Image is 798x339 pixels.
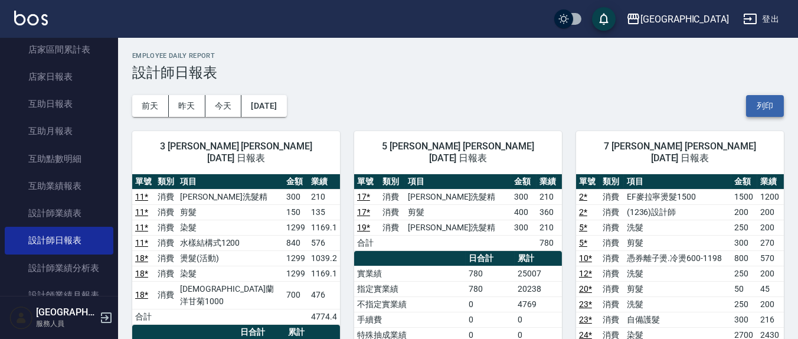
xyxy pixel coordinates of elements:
[155,281,177,309] td: 消費
[757,281,784,296] td: 45
[731,312,758,327] td: 300
[354,266,466,281] td: 實業績
[600,204,623,220] td: 消費
[36,307,96,318] h5: [GEOGRAPHIC_DATA]
[132,174,340,325] table: a dense table
[155,189,177,204] td: 消費
[155,174,177,190] th: 類別
[308,235,340,250] td: 576
[757,250,784,266] td: 570
[731,204,758,220] td: 200
[731,296,758,312] td: 250
[757,189,784,204] td: 1200
[177,235,284,250] td: 水樣結構式1200
[592,7,616,31] button: save
[600,250,623,266] td: 消費
[308,266,340,281] td: 1169.1
[405,220,511,235] td: [PERSON_NAME]洗髮精
[132,95,169,117] button: 前天
[466,281,515,296] td: 780
[354,312,466,327] td: 手續費
[5,118,113,145] a: 互助月報表
[5,90,113,118] a: 互助日報表
[354,174,380,190] th: 單號
[515,266,562,281] td: 25007
[731,235,758,250] td: 300
[5,282,113,309] a: 設計師業績月報表
[600,266,623,281] td: 消費
[624,174,731,190] th: 項目
[757,235,784,250] td: 270
[624,220,731,235] td: 洗髮
[283,174,308,190] th: 金額
[177,204,284,220] td: 剪髮
[283,220,308,235] td: 1299
[511,204,537,220] td: 400
[368,141,548,164] span: 5 [PERSON_NAME] [PERSON_NAME] [DATE] 日報表
[757,312,784,327] td: 216
[9,306,33,330] img: Person
[132,309,155,324] td: 合計
[283,281,308,309] td: 700
[466,266,515,281] td: 780
[731,220,758,235] td: 250
[308,250,340,266] td: 1039.2
[354,235,380,250] td: 合計
[177,189,284,204] td: [PERSON_NAME]洗髮精
[466,296,515,312] td: 0
[731,189,758,204] td: 1500
[308,189,340,204] td: 210
[405,189,511,204] td: [PERSON_NAME]洗髮精
[405,174,511,190] th: 項目
[283,204,308,220] td: 150
[308,204,340,220] td: 135
[354,174,562,251] table: a dense table
[537,189,562,204] td: 210
[640,12,729,27] div: [GEOGRAPHIC_DATA]
[515,281,562,296] td: 20238
[205,95,242,117] button: 今天
[241,95,286,117] button: [DATE]
[132,64,784,81] h3: 設計師日報表
[155,235,177,250] td: 消費
[5,63,113,90] a: 店家日報表
[600,296,623,312] td: 消費
[308,220,340,235] td: 1169.1
[746,95,784,117] button: 列印
[308,309,340,324] td: 4774.4
[738,8,784,30] button: 登出
[177,266,284,281] td: 染髮
[177,281,284,309] td: [DEMOGRAPHIC_DATA]蘭洋甘菊1000
[169,95,205,117] button: 昨天
[600,174,623,190] th: 類別
[177,250,284,266] td: 燙髮(活動)
[380,189,405,204] td: 消費
[624,266,731,281] td: 洗髮
[757,296,784,312] td: 200
[600,312,623,327] td: 消費
[5,255,113,282] a: 設計師業績分析表
[624,296,731,312] td: 洗髮
[132,52,784,60] h2: Employee Daily Report
[624,312,731,327] td: 自備護髮
[731,250,758,266] td: 800
[5,227,113,254] a: 設計師日報表
[5,172,113,200] a: 互助業績報表
[624,281,731,296] td: 剪髮
[155,266,177,281] td: 消費
[5,36,113,63] a: 店家區間累計表
[515,296,562,312] td: 4769
[537,220,562,235] td: 210
[757,220,784,235] td: 200
[5,145,113,172] a: 互助點數明細
[155,250,177,266] td: 消費
[731,266,758,281] td: 250
[466,312,515,327] td: 0
[283,250,308,266] td: 1299
[537,204,562,220] td: 360
[308,281,340,309] td: 476
[283,266,308,281] td: 1299
[576,174,600,190] th: 單號
[537,174,562,190] th: 業績
[624,204,731,220] td: (1236)設計師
